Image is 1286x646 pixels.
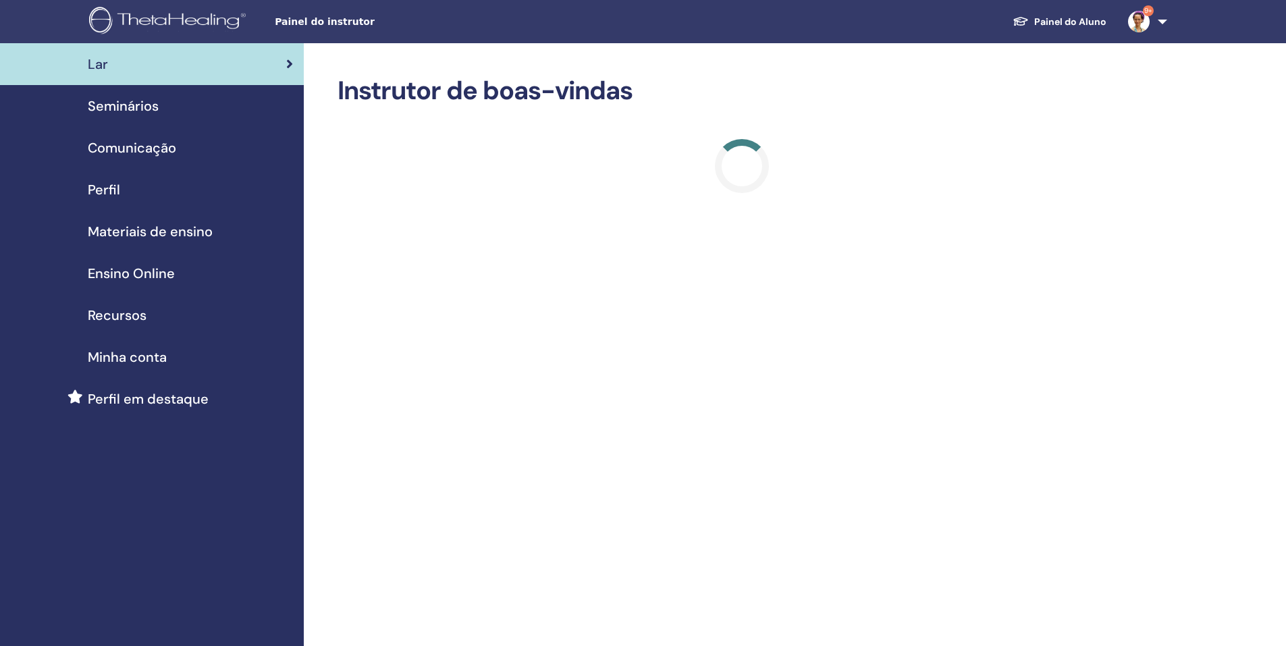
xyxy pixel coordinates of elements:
[88,389,209,409] span: Perfil em destaque
[88,96,159,116] span: Seminários
[275,15,477,29] span: Painel do instrutor
[88,138,176,158] span: Comunicação
[88,305,146,325] span: Recursos
[1128,11,1150,32] img: default.jpg
[338,76,1147,107] h2: Instrutor de boas-vindas
[88,263,175,284] span: Ensino Online
[88,54,108,74] span: Lar
[88,221,213,242] span: Materiais de ensino
[88,347,167,367] span: Minha conta
[1002,9,1117,34] a: Painel do Aluno
[89,7,250,37] img: logo.png
[1013,16,1029,27] img: graduation-cap-white.svg
[1143,5,1154,16] span: 9+
[88,180,120,200] span: Perfil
